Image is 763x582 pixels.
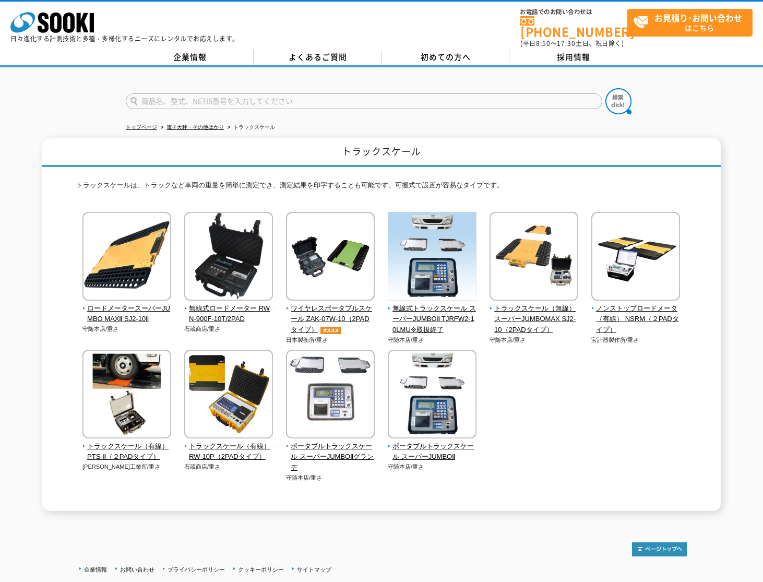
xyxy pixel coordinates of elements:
a: よくあるご質問 [254,50,381,65]
span: ロードメータースーパーJUMBO MAXⅡ SJ2-10Ⅱ [82,303,172,325]
a: ロードメータースーパーJUMBO MAXⅡ SJ2-10Ⅱ [82,293,172,325]
a: トップページ [126,124,157,130]
span: はこちら [633,9,752,35]
a: ノンストップロードメータ（有線） NSRM（２PADタイプ） [591,293,681,336]
a: サイトマップ [297,566,331,573]
img: btn_search.png [605,88,631,114]
img: 無線式ロードメーター RWN-900F-10T/2PAD [184,212,273,303]
span: 無線式トラックスケール スーパーJUMBOⅡ TJRFW2-10LMU※取扱終了 [388,303,477,336]
a: 採用情報 [509,50,637,65]
p: 守随本店/重さ [388,462,477,471]
span: 初めての方へ [421,51,471,63]
a: ポータブルトラックスケール スーパーJUMBOⅡ [388,431,477,462]
span: ノンストップロードメータ（有線） NSRM（２PADタイプ） [591,303,681,336]
p: 石蔵商店/重さ [184,462,273,471]
a: クッキーポリシー [238,566,284,573]
span: 17:30 [557,39,576,48]
a: プライバシーポリシー [168,566,225,573]
img: トラックスケール（無線） スーパーJUMBOMAX SJ2-10（2PADタイプ） [490,212,578,303]
img: ロードメータースーパーJUMBO MAXⅡ SJ2-10Ⅱ [82,212,171,303]
a: 初めての方へ [381,50,509,65]
p: 日々進化する計測技術と多種・多様化するニーズにレンタルでお応えします。 [10,35,239,42]
img: オススメ [318,327,344,334]
p: 守随本店/重さ [490,336,579,345]
span: お電話でのお問い合わせは [520,9,627,15]
a: お見積り･お問い合わせはこちら [627,9,753,37]
p: 守随本店/重さ [388,336,477,345]
a: [PHONE_NUMBER] [520,16,627,38]
p: 守随本店/重さ [82,325,172,334]
span: ポータブルトラックスケール スーパーJUMBOⅡグランデ [286,441,375,473]
span: (平日 ～ 土日、祝日除く) [520,39,624,48]
span: トラックスケール（有線） PTS-Ⅱ（２PADタイプ） [82,441,172,463]
span: トラックスケール（無線） スーパーJUMBOMAX SJ2-10（2PADタイプ） [490,303,579,336]
a: 企業情報 [126,50,254,65]
a: ワイヤレスポータブルスケール ZAK-07W-10（2PADタイプ）オススメ [286,293,375,336]
img: トップページへ [632,542,687,556]
li: トラックスケール [225,122,275,133]
a: 電子天秤・その他はかり [166,124,224,130]
img: トラックスケール（有線） RW-10P（2PADタイプ） [184,350,273,441]
p: 日本製衡所/重さ [286,336,375,345]
input: 商品名、型式、NETIS番号を入力してください [126,93,602,109]
img: トラックスケール（有線） PTS-Ⅱ（２PADタイプ） [82,350,171,441]
a: 無線式ロードメーター RWN-900F-10T/2PAD [184,293,273,325]
img: ワイヤレスポータブルスケール ZAK-07W-10（2PADタイプ） [286,212,375,303]
a: トラックスケール（有線） RW-10P（2PADタイプ） [184,431,273,462]
span: トラックスケール（有線） RW-10P（2PADタイプ） [184,441,273,463]
p: [PERSON_NAME]工業所/重さ [82,462,172,471]
span: 8:50 [536,39,551,48]
p: トラックスケールは、トラックなど車両の重量を簡単に測定でき、測定結果を印字することも可能です。可搬式で設置が容易なタイプです。 [76,180,687,196]
p: 守随本店/重さ [286,473,375,482]
span: ポータブルトラックスケール スーパーJUMBOⅡ [388,441,477,463]
h1: トラックスケール [42,138,721,167]
img: ポータブルトラックスケール スーパーJUMBOⅡグランデ [286,350,375,441]
a: お問い合わせ [120,566,154,573]
a: 企業情報 [84,566,107,573]
a: ポータブルトラックスケール スーパーJUMBOⅡグランデ [286,431,375,473]
img: ノンストップロードメータ（有線） NSRM（２PADタイプ） [591,212,680,303]
span: ワイヤレスポータブルスケール ZAK-07W-10（2PADタイプ） [286,303,375,336]
img: ポータブルトラックスケール スーパーJUMBOⅡ [388,350,476,441]
a: トラックスケール（有線） PTS-Ⅱ（２PADタイプ） [82,431,172,462]
p: 石蔵商店/重さ [184,325,273,334]
p: 宝計器製作所/重さ [591,336,681,345]
a: 無線式トラックスケール スーパーJUMBOⅡ TJRFW2-10LMU※取扱終了 [388,293,477,336]
span: 無線式ロードメーター RWN-900F-10T/2PAD [184,303,273,325]
img: 無線式トラックスケール スーパーJUMBOⅡ TJRFW2-10LMU※取扱終了 [388,212,476,303]
strong: お見積り･お問い合わせ [654,11,742,24]
a: トラックスケール（無線） スーパーJUMBOMAX SJ2-10（2PADタイプ） [490,293,579,336]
